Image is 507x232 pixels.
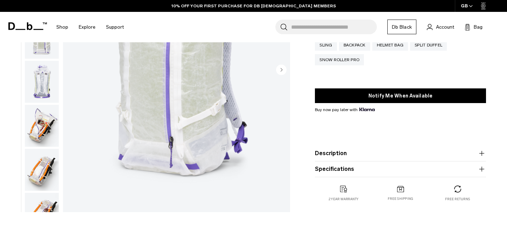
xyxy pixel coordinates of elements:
p: Free returns [445,197,470,202]
button: Bag [465,23,483,31]
button: Description [315,149,486,158]
span: Buy now pay later with [315,107,374,113]
a: Account [427,23,454,31]
a: Support [106,15,124,39]
button: Notify Me When Available [315,88,486,103]
a: Split Duffel [410,39,447,51]
span: Bag [474,23,483,31]
span: Account [436,23,454,31]
p: 2 year warranty [329,197,359,202]
img: {"height" => 20, "alt" => "Klarna"} [359,108,374,111]
a: Helmet Bag [372,39,408,51]
a: 10% OFF YOUR FIRST PURCHASE FOR DB [DEMOGRAPHIC_DATA] MEMBERS [171,3,336,9]
a: Explore [79,15,96,39]
button: Next slide [276,64,287,76]
a: Sling [315,39,337,51]
a: Snow Roller Pro [315,54,364,65]
img: Weigh_Lighter_Backpack_25L_4.png [25,105,59,147]
img: Weigh_Lighter_Backpack_25L_5.png [25,149,59,191]
a: Backpack [339,39,370,51]
nav: Main Navigation [51,12,129,42]
img: Weigh_Lighter_Backpack_25L_3.png [25,61,59,103]
p: Free shipping [388,197,413,202]
a: Db Black [387,20,416,34]
a: Shop [56,15,68,39]
button: Specifications [315,165,486,173]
